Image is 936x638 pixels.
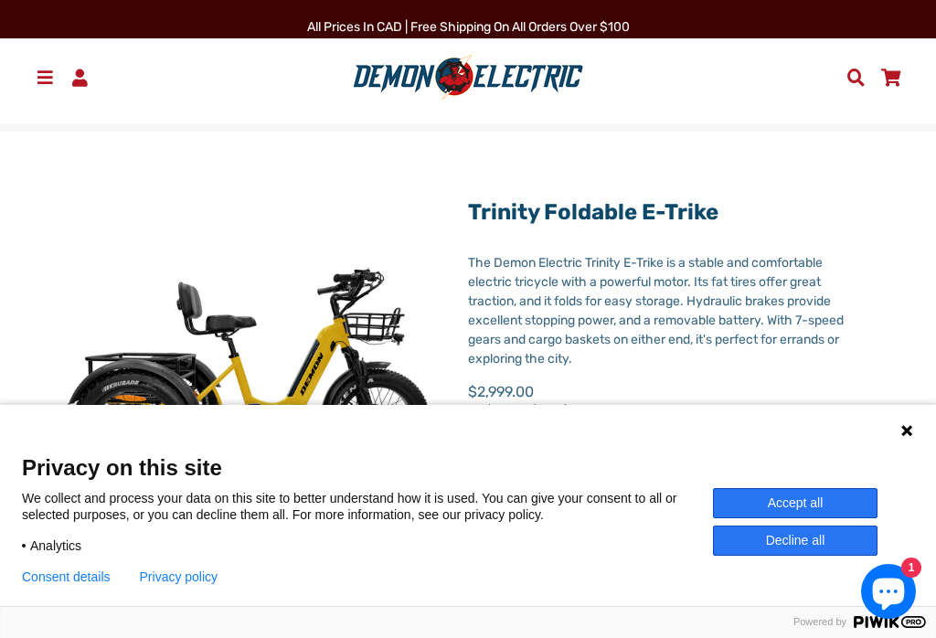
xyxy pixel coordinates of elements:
span: Analytics [30,537,81,554]
button: Accept all [713,488,877,518]
a: Privacy policy [140,569,218,584]
span: All Prices in CAD | Free shipping on all orders over $100 [307,19,630,35]
img: Demon Electric logo [346,54,590,101]
span: Powered by [786,616,854,628]
button: Consent details [22,569,111,584]
span: $2,999.00 [468,381,640,416]
a: Trinity Foldable E-Trike [468,199,718,225]
div: The Demon Electric Trinity E-Trike is a stable and comfortable electric tricycle with a powerful ... [468,253,854,368]
inbox-online-store-chat: Shopify online store chat [856,564,921,623]
p: We collect and process your data on this site to better understand how it is used. You can give y... [22,490,713,523]
span: Privacy on this site [22,454,914,481]
button: Decline all [713,526,877,556]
